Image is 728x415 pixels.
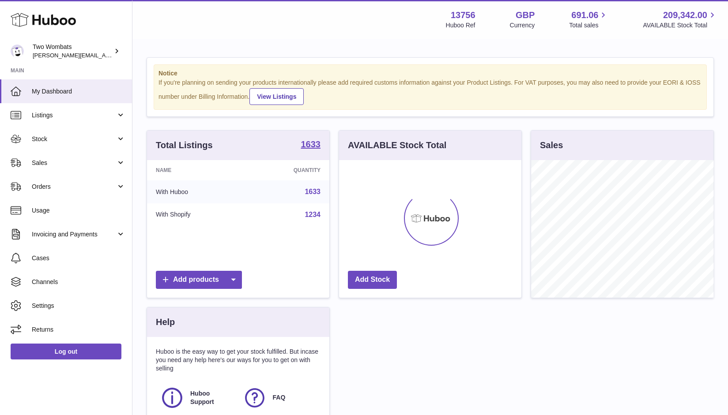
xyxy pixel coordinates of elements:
div: If you're planning on sending your products internationally please add required customs informati... [158,79,702,105]
span: Listings [32,111,116,120]
div: Huboo Ref [446,21,475,30]
span: Returns [32,325,125,334]
a: Log out [11,344,121,359]
h3: Total Listings [156,139,213,151]
a: Add Stock [348,271,397,289]
span: My Dashboard [32,87,125,96]
a: 209,342.00 AVAILABLE Stock Total [643,9,717,30]
a: 691.06 Total sales [569,9,608,30]
a: Huboo Support [160,386,234,410]
span: Orders [32,183,116,191]
a: View Listings [249,88,304,105]
div: Currency [510,21,535,30]
span: 691.06 [571,9,598,21]
strong: GBP [516,9,535,21]
strong: Notice [158,69,702,78]
span: Sales [32,159,116,167]
a: FAQ [243,386,317,410]
span: AVAILABLE Stock Total [643,21,717,30]
span: Stock [32,135,116,143]
span: Huboo Support [190,389,233,406]
span: Channels [32,278,125,286]
td: With Huboo [147,180,245,203]
img: philip.carroll@twowombats.com [11,45,24,58]
a: 1234 [305,211,321,218]
h3: Help [156,316,175,328]
strong: 1633 [301,140,321,149]
th: Quantity [245,160,329,180]
span: [PERSON_NAME][EMAIL_ADDRESS][PERSON_NAME][DOMAIN_NAME] [33,52,224,59]
h3: Sales [540,139,563,151]
a: 1633 [305,188,321,195]
a: 1633 [301,140,321,150]
div: Two Wombats [33,43,112,60]
span: Total sales [569,21,608,30]
td: With Shopify [147,203,245,226]
h3: AVAILABLE Stock Total [348,139,446,151]
a: Add products [156,271,242,289]
span: FAQ [273,393,286,402]
span: 209,342.00 [663,9,707,21]
span: Usage [32,206,125,215]
span: Cases [32,254,125,262]
th: Name [147,160,245,180]
strong: 13756 [451,9,475,21]
p: Huboo is the easy way to get your stock fulfilled. But incase you need any help here's our ways f... [156,348,321,373]
span: Settings [32,302,125,310]
span: Invoicing and Payments [32,230,116,239]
